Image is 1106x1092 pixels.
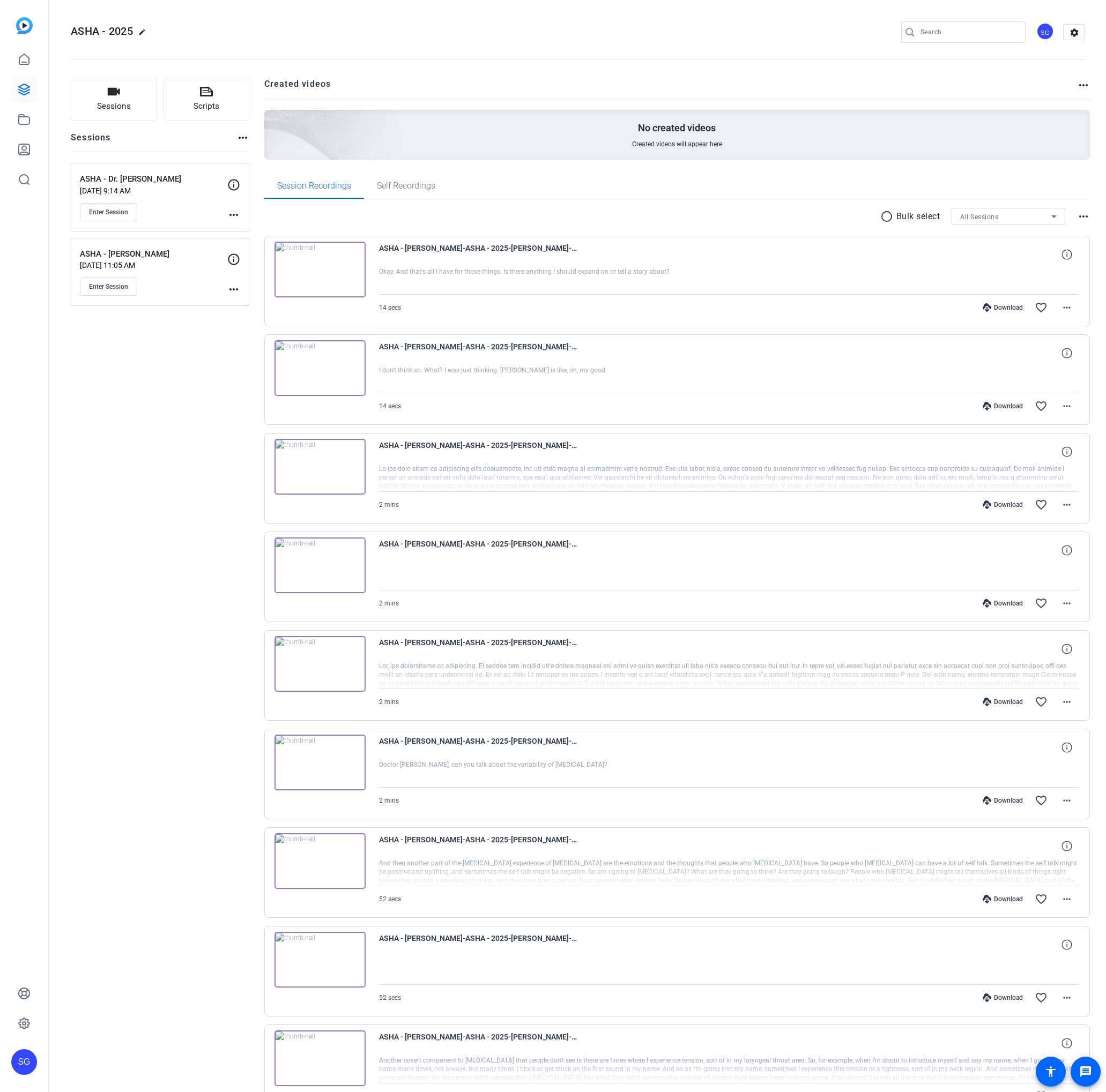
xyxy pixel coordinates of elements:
img: thumb-nail [274,439,366,495]
span: Self Recordings [377,182,435,190]
mat-icon: favorite_border [1035,597,1048,610]
mat-icon: settings [1064,25,1085,41]
span: Scripts [194,100,219,113]
span: ASHA - [PERSON_NAME]-ASHA - 2025-[PERSON_NAME]-Chrome-2025-09-15-10-18-49-439-0 [379,537,577,563]
mat-icon: accessibility [1044,1065,1057,1078]
span: ASHA - 2025 [71,25,133,38]
span: Created videos will appear here [632,140,722,148]
mat-icon: more_horiz [227,208,240,221]
div: Download [977,698,1028,706]
p: [DATE] 11:05 AM [80,261,227,270]
mat-icon: favorite_border [1035,893,1048,906]
span: Enter Session [89,282,128,291]
p: ASHA - [PERSON_NAME] [80,248,227,260]
div: Download [977,402,1028,410]
mat-icon: radio_button_unchecked [880,210,896,223]
div: Download [977,993,1028,1002]
p: No created videos [638,122,716,134]
mat-icon: more_horiz [1060,301,1073,314]
span: 2 mins [379,797,399,804]
mat-icon: more_horiz [1060,991,1073,1004]
p: [DATE] 9:14 AM [80,186,227,195]
span: 2 mins [379,501,399,508]
mat-icon: more_horiz [1060,498,1073,511]
div: SG [11,1049,37,1075]
mat-icon: more_horiz [1077,210,1090,223]
img: thumb-nail [274,636,366,692]
img: thumb-nail [274,537,366,593]
button: Enter Session [80,203,137,221]
span: ASHA - [PERSON_NAME]-ASHA - 2025-[PERSON_NAME]-Chrome-2025-09-15-10-16-28-856-0 [379,735,577,760]
mat-icon: favorite_border [1035,498,1048,511]
div: Download [977,895,1028,903]
p: Bulk select [896,210,940,223]
span: ASHA - [PERSON_NAME]-ASHA - 2025-[PERSON_NAME]-Chrome-2025-09-15-10-15-24-107-1 [379,833,577,859]
mat-icon: edit [138,28,151,41]
button: Sessions [71,78,157,121]
img: thumb-nail [274,340,366,396]
h2: Sessions [71,131,111,152]
img: thumb-nail [274,1030,366,1086]
span: 14 secs [379,304,401,311]
button: Enter Session [80,278,137,296]
mat-icon: more_horiz [1060,893,1073,906]
span: Session Recordings [277,182,351,190]
img: thumb-nail [274,833,366,889]
mat-icon: more_horiz [236,131,249,144]
div: Download [977,303,1028,312]
span: ASHA - [PERSON_NAME]-ASHA - 2025-[PERSON_NAME]-Chrome-2025-09-15-10-15-24-107-0 [379,932,577,958]
p: ASHA - Dr. [PERSON_NAME] [80,173,227,185]
mat-icon: more_horiz [1060,794,1073,807]
span: ASHA - [PERSON_NAME]-ASHA - 2025-[PERSON_NAME]-Chrome-2025-09-15-10-20-59-589-0 [379,340,577,366]
span: Sessions [97,100,131,113]
mat-icon: more_horiz [1077,79,1090,92]
span: ASHA - [PERSON_NAME]-ASHA - 2025-[PERSON_NAME]-Chrome-2025-09-15-10-18-49-439-1 [379,439,577,465]
h2: Created videos [264,78,1078,99]
ngx-avatar: Scott Grant [1036,23,1055,41]
span: 2 mins [379,600,399,607]
span: Enter Session [89,208,128,216]
span: 14 secs [379,402,401,410]
img: Creted videos background [144,4,400,236]
span: 2 mins [379,698,399,706]
div: Download [977,796,1028,805]
span: ASHA - [PERSON_NAME]-ASHA - 2025-[PERSON_NAME]-Chrome-2025-09-15-10-20-59-589-1 [379,242,577,267]
img: thumb-nail [274,932,366,988]
img: thumb-nail [274,735,366,790]
div: SG [1036,23,1054,40]
mat-icon: more_horiz [1060,597,1073,610]
mat-icon: favorite_border [1035,301,1048,314]
mat-icon: message [1079,1065,1092,1078]
img: blue-gradient.svg [16,17,33,34]
mat-icon: favorite_border [1035,794,1048,807]
input: Search [921,26,1017,39]
mat-icon: favorite_border [1035,695,1048,708]
span: 52 secs [379,895,401,903]
img: thumb-nail [274,242,366,297]
button: Scripts [164,78,250,121]
mat-icon: more_horiz [227,283,240,296]
mat-icon: favorite_border [1035,400,1048,413]
mat-icon: favorite_border [1035,991,1048,1004]
span: ASHA - [PERSON_NAME]-ASHA - 2025-[PERSON_NAME]-Chrome-2025-09-15-10-16-28-856-1 [379,636,577,662]
span: 52 secs [379,994,401,1001]
span: All Sessions [960,213,998,221]
div: Download [977,599,1028,608]
div: Download [977,500,1028,509]
mat-icon: more_horiz [1060,695,1073,708]
span: ASHA - [PERSON_NAME]-ASHA - 2025-[PERSON_NAME]-Chrome-2025-09-15-10-13-47-474-1 [379,1030,577,1056]
mat-icon: more_horiz [1060,400,1073,413]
